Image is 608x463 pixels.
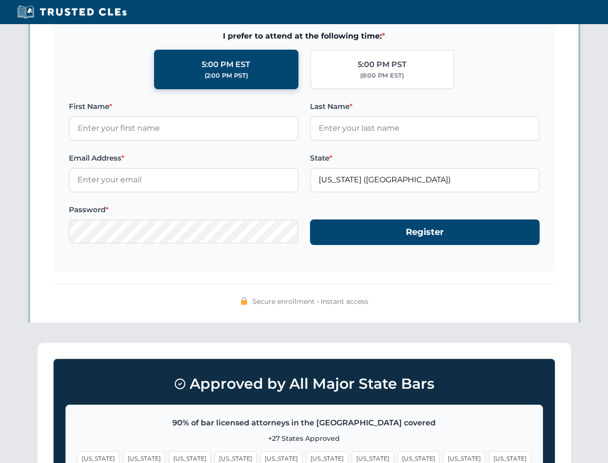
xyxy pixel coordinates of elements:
[69,152,298,164] label: Email Address
[310,168,540,192] input: Florida (FL)
[78,433,531,444] p: +27 States Approved
[69,204,298,216] label: Password
[358,58,407,71] div: 5:00 PM PST
[310,152,540,164] label: State
[310,116,540,140] input: Enter your last name
[240,297,248,305] img: 🔒
[252,296,368,307] span: Secure enrollment • Instant access
[310,101,540,112] label: Last Name
[69,168,298,192] input: Enter your email
[65,371,543,397] h3: Approved by All Major State Bars
[69,30,540,42] span: I prefer to attend at the following time:
[310,219,540,245] button: Register
[360,71,404,81] div: (8:00 PM EST)
[14,5,129,19] img: Trusted CLEs
[69,116,298,140] input: Enter your first name
[202,58,250,71] div: 5:00 PM EST
[78,417,531,429] p: 90% of bar licensed attorneys in the [GEOGRAPHIC_DATA] covered
[205,71,248,81] div: (2:00 PM PST)
[69,101,298,112] label: First Name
